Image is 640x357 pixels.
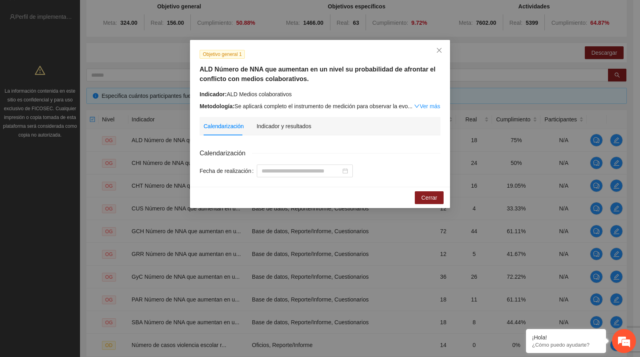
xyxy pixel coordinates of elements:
span: Objetivo general 1 [200,50,245,59]
strong: Indicador: [200,91,227,97]
span: Cerrar [421,193,437,202]
div: Indicador y resultados [256,122,311,131]
span: No hay ninguna conversación en curso [20,118,136,199]
p: ¿Cómo puedo ayudarte? [532,342,600,348]
button: Cerrar [415,191,444,204]
div: ALD Medios colaborativos [200,90,440,99]
div: ¡Hola! [532,334,600,341]
span: ... [408,103,413,109]
span: down [414,103,420,109]
h5: ALD Número de NNA que aumentan en un nivel su probabilidad de afrontar el conflicto con medios co... [200,65,440,84]
div: Conversaciones [42,41,134,51]
strong: Metodología: [200,103,234,109]
div: Chatear ahora [43,211,114,226]
div: Minimizar ventana de chat en vivo [131,4,150,23]
div: Calendarización [204,122,244,131]
a: Expand [414,103,440,109]
div: Se aplicará completo el instrumento de medición para observar la evo [200,102,440,111]
label: Fecha de realización [200,165,257,177]
button: Close [428,40,450,61]
span: close [436,47,442,54]
span: Calendarización [200,148,252,158]
input: Fecha de realización [262,167,341,175]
